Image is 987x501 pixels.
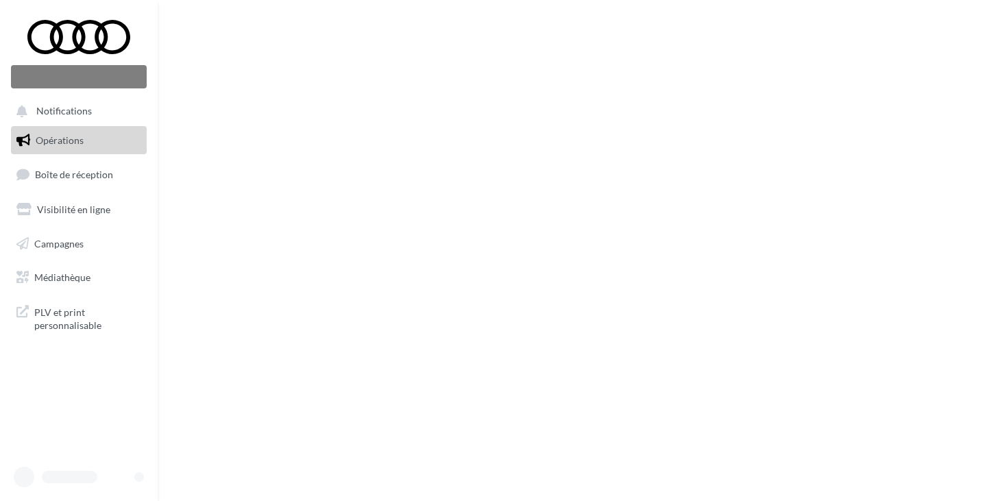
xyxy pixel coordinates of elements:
div: Nouvelle campagne [11,65,147,88]
a: Campagnes [8,230,149,258]
span: Boîte de réception [35,169,113,180]
a: Médiathèque [8,263,149,292]
span: Campagnes [34,237,84,249]
span: Opérations [36,134,84,146]
span: PLV et print personnalisable [34,303,141,332]
a: Visibilité en ligne [8,195,149,224]
span: Visibilité en ligne [37,204,110,215]
a: PLV et print personnalisable [8,297,149,338]
a: Opérations [8,126,149,155]
span: Notifications [36,106,92,117]
a: Boîte de réception [8,160,149,189]
span: Médiathèque [34,271,90,283]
